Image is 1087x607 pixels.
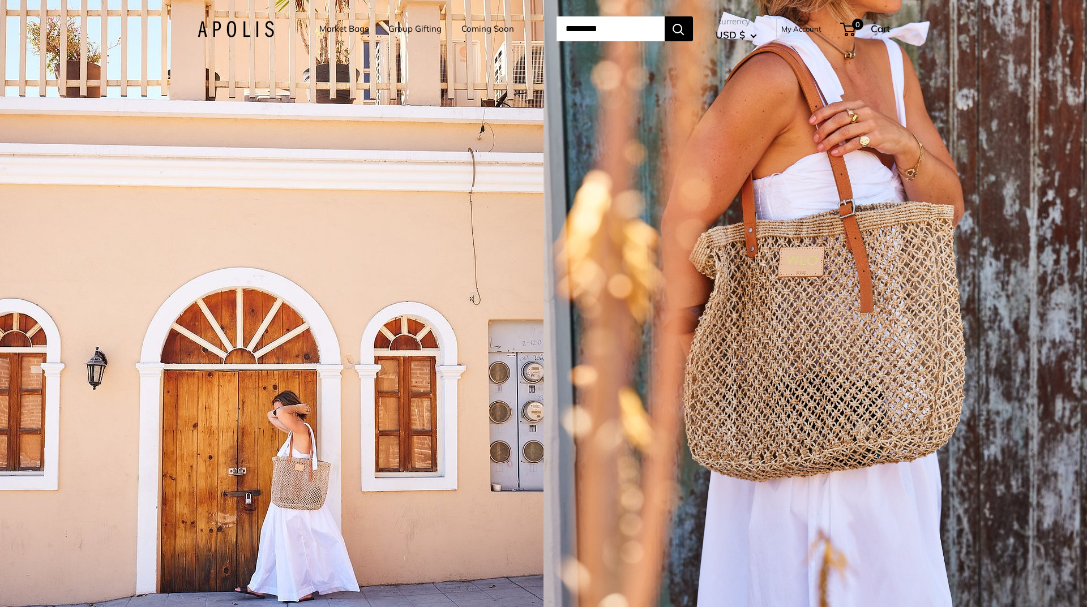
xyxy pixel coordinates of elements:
img: Apolis [198,21,274,37]
span: Currency [716,14,757,29]
a: Group Gifting [388,21,442,37]
a: Market Bags [319,21,369,37]
a: Coming Soon [461,21,514,37]
span: Cart [871,23,890,35]
button: Search [665,16,693,41]
span: 0 [851,19,863,30]
button: USD $ [716,26,757,44]
a: My Account [781,22,821,36]
input: Search... [557,16,665,41]
span: USD $ [716,29,745,41]
a: 0 Cart [841,20,890,38]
